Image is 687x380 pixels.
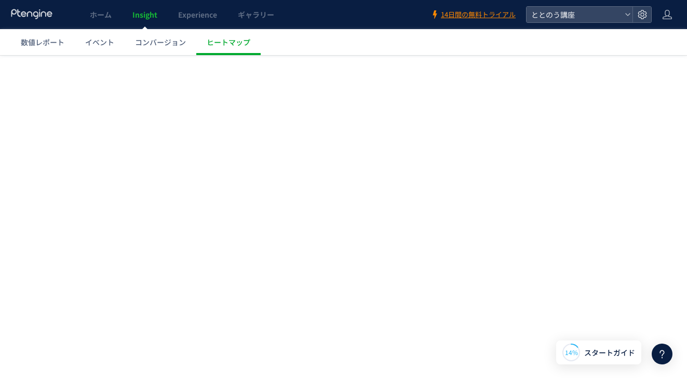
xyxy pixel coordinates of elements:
span: 14日間の無料トライアル [441,10,516,20]
span: イベント [85,37,114,47]
span: Experience [178,9,217,20]
span: ヒートマップ [207,37,250,47]
span: Insight [132,9,157,20]
span: ホーム [90,9,112,20]
a: 14日間の無料トライアル [430,10,516,20]
span: ととのう講座 [528,7,621,22]
span: スタートガイド [584,347,635,358]
span: 14% [565,348,578,357]
span: ギャラリー [238,9,274,20]
span: 数値レポート [21,37,64,47]
span: コンバージョン [135,37,186,47]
